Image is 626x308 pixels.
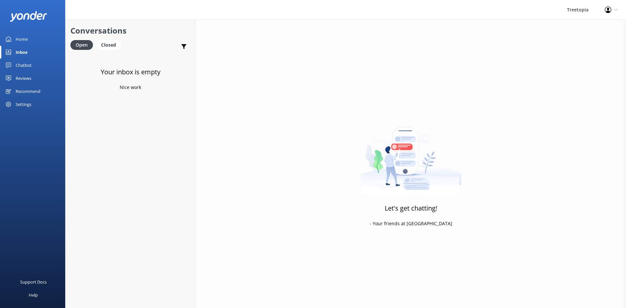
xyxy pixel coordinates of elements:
[20,275,47,288] div: Support Docs
[70,40,93,50] div: Open
[29,288,38,301] div: Help
[16,98,31,111] div: Settings
[385,203,437,213] h3: Let's get chatting!
[96,41,124,48] a: Closed
[101,67,160,77] h3: Your inbox is empty
[16,72,31,85] div: Reviews
[96,40,121,50] div: Closed
[370,220,452,227] p: - Your friends at [GEOGRAPHIC_DATA]
[10,11,47,22] img: yonder-white-logo.png
[16,33,28,46] div: Home
[16,59,32,72] div: Chatbot
[70,24,190,37] h2: Conversations
[361,113,461,195] img: artwork of a man stealing a conversation from at giant smartphone
[16,46,28,59] div: Inbox
[70,41,96,48] a: Open
[120,84,141,91] p: Nice work
[16,85,40,98] div: Recommend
